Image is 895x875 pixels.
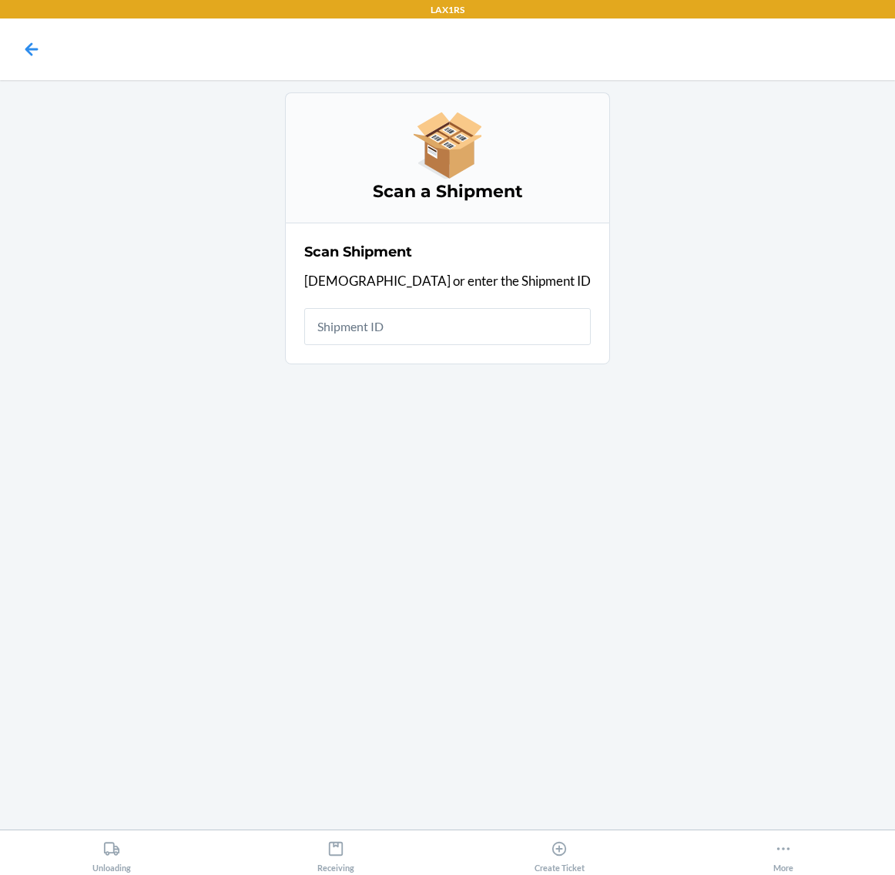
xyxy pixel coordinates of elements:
[535,834,585,873] div: Create Ticket
[224,830,448,873] button: Receiving
[304,179,591,204] h3: Scan a Shipment
[92,834,131,873] div: Unloading
[773,834,793,873] div: More
[431,3,464,17] p: LAX1RS
[304,271,591,291] p: [DEMOGRAPHIC_DATA] or enter the Shipment ID
[304,242,412,262] h2: Scan Shipment
[317,834,354,873] div: Receiving
[304,308,591,345] input: Shipment ID
[447,830,672,873] button: Create Ticket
